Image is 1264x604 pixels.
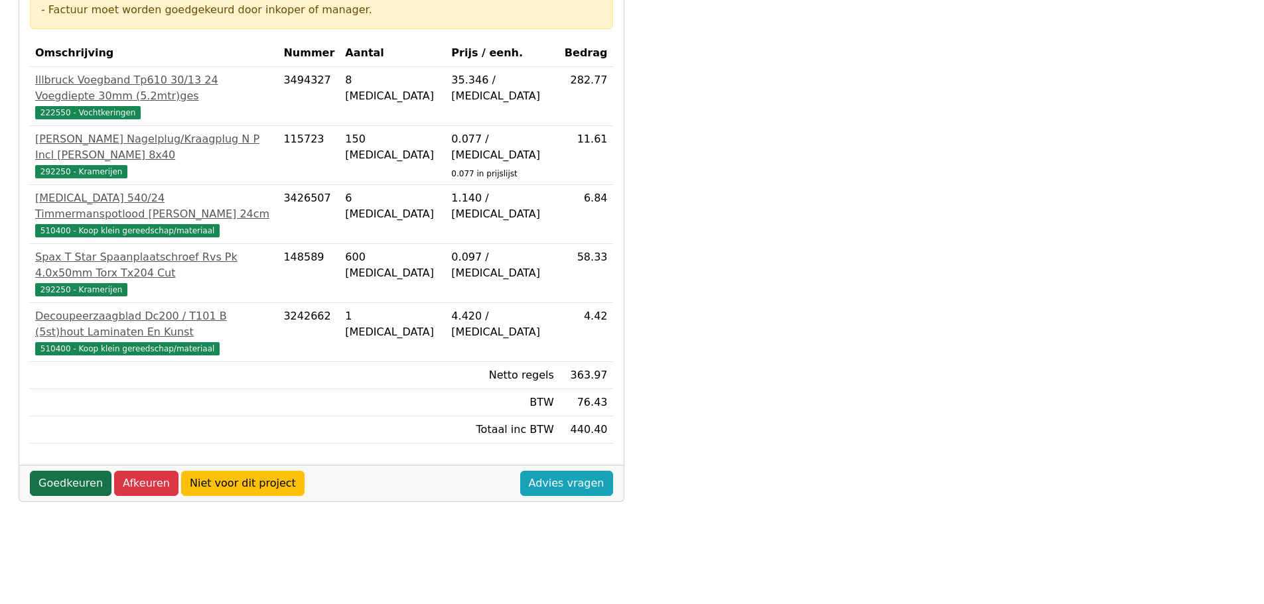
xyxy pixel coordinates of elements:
td: Totaal inc BTW [446,416,559,444]
td: 58.33 [559,244,613,303]
td: 282.77 [559,67,613,126]
td: BTW [446,389,559,416]
th: Nummer [278,40,340,67]
div: 6 [MEDICAL_DATA] [345,190,441,222]
span: 292250 - Kramerijen [35,165,127,178]
td: 76.43 [559,389,613,416]
th: Bedrag [559,40,613,67]
div: Spax T Star Spaanplaatschroef Rvs Pk 4.0x50mm Torx Tx204 Cut [35,249,273,281]
div: 1.140 / [MEDICAL_DATA] [451,190,553,222]
a: Niet voor dit project [181,471,305,496]
a: Spax T Star Spaanplaatschroef Rvs Pk 4.0x50mm Torx Tx204 Cut292250 - Kramerijen [35,249,273,297]
div: 4.420 / [MEDICAL_DATA] [451,308,553,340]
div: - Factuur moet worden goedgekeurd door inkoper of manager. [41,2,602,18]
div: 8 [MEDICAL_DATA] [345,72,441,104]
div: 0.077 / [MEDICAL_DATA] [451,131,553,163]
td: 440.40 [559,416,613,444]
a: Illbruck Voegband Tp610 30/13 24 Voegdiepte 30mm (5.2mtr)ges222550 - Vochtkeringen [35,72,273,120]
sub: 0.077 in prijslijst [451,169,517,178]
div: 600 [MEDICAL_DATA] [345,249,441,281]
td: 363.97 [559,362,613,389]
div: Illbruck Voegband Tp610 30/13 24 Voegdiepte 30mm (5.2mtr)ges [35,72,273,104]
td: 3494327 [278,67,340,126]
div: [PERSON_NAME] Nagelplug/Kraagplug N P Incl [PERSON_NAME] 8x40 [35,131,273,163]
td: 3242662 [278,303,340,362]
td: 4.42 [559,303,613,362]
span: 222550 - Vochtkeringen [35,106,141,119]
th: Prijs / eenh. [446,40,559,67]
div: Decoupeerzaagblad Dc200 / T101 B (5st)hout Laminaten En Kunst [35,308,273,340]
td: 148589 [278,244,340,303]
a: [PERSON_NAME] Nagelplug/Kraagplug N P Incl [PERSON_NAME] 8x40292250 - Kramerijen [35,131,273,179]
span: 292250 - Kramerijen [35,283,127,296]
a: Decoupeerzaagblad Dc200 / T101 B (5st)hout Laminaten En Kunst510400 - Koop klein gereedschap/mate... [35,308,273,356]
a: Afkeuren [114,471,178,496]
td: 11.61 [559,126,613,185]
div: 0.097 / [MEDICAL_DATA] [451,249,553,281]
a: Advies vragen [520,471,613,496]
div: 1 [MEDICAL_DATA] [345,308,441,340]
td: 6.84 [559,185,613,244]
th: Omschrijving [30,40,278,67]
div: [MEDICAL_DATA] 540/24 Timmermanspotlood [PERSON_NAME] 24cm [35,190,273,222]
a: [MEDICAL_DATA] 540/24 Timmermanspotlood [PERSON_NAME] 24cm510400 - Koop klein gereedschap/materiaal [35,190,273,238]
span: 510400 - Koop klein gereedschap/materiaal [35,342,220,355]
div: 35.346 / [MEDICAL_DATA] [451,72,553,104]
td: Netto regels [446,362,559,389]
span: 510400 - Koop klein gereedschap/materiaal [35,224,220,237]
a: Goedkeuren [30,471,111,496]
div: 150 [MEDICAL_DATA] [345,131,441,163]
th: Aantal [340,40,446,67]
td: 115723 [278,126,340,185]
td: 3426507 [278,185,340,244]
